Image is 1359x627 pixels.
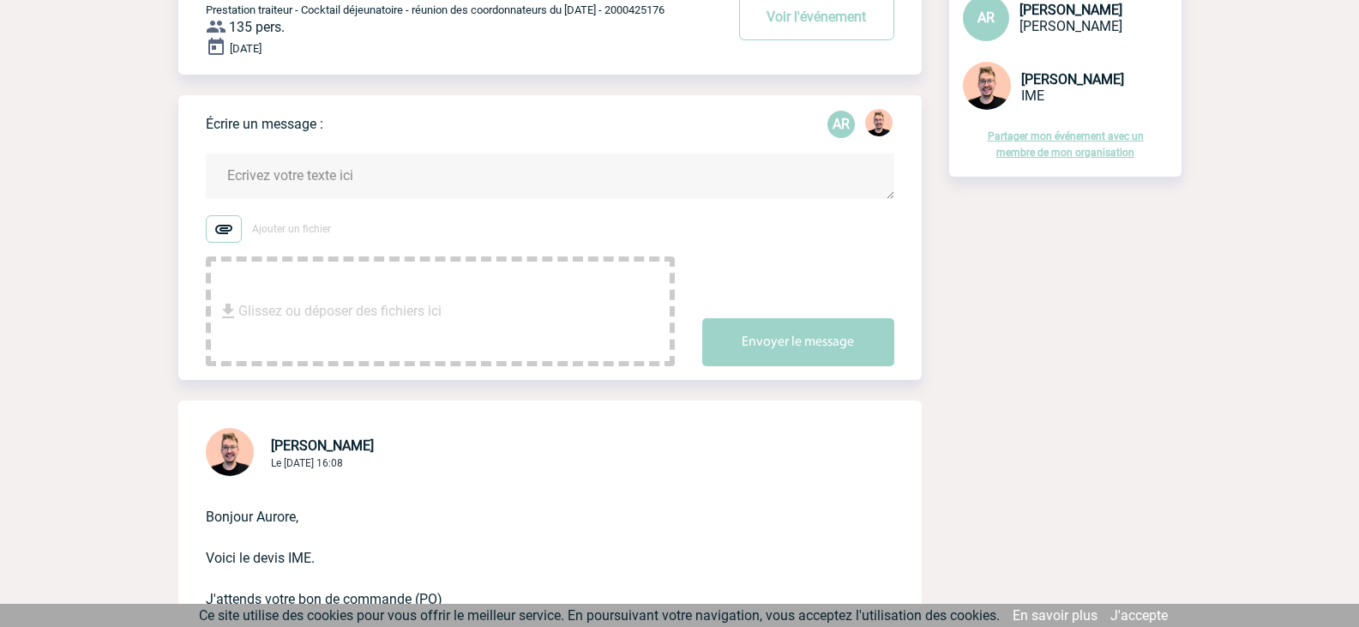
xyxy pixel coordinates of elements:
span: [DATE] [230,42,262,55]
p: Écrire un message : [206,116,323,132]
a: Partager mon événement avec un membre de mon organisation [988,130,1144,159]
span: IME [1021,87,1044,104]
span: AR [977,9,995,26]
p: AR [827,111,855,138]
img: 129741-1.png [206,428,254,476]
span: 135 pers. [229,19,285,35]
span: Glissez ou déposer des fichiers ici [238,268,442,354]
span: [PERSON_NAME] [1019,18,1122,34]
a: En savoir plus [1013,607,1097,624]
span: Le [DATE] 16:08 [271,457,343,469]
span: [PERSON_NAME] [1021,71,1124,87]
a: J'accepte [1110,607,1168,624]
img: file_download.svg [218,301,238,322]
div: Aurore ROSENPIK [827,111,855,138]
span: Ajouter un fichier [252,223,331,235]
div: Stefan MILADINOVIC [865,109,893,140]
img: 129741-1.png [963,62,1011,110]
span: [PERSON_NAME] [271,437,374,454]
button: Envoyer le message [702,318,894,366]
span: Ce site utilise des cookies pour vous offrir le meilleur service. En poursuivant votre navigation... [199,607,1000,624]
span: Prestation traiteur - Cocktail déjeunatoire - réunion des coordonnateurs du [DATE] - 2000425176 [206,3,664,16]
span: [PERSON_NAME] [1019,2,1122,18]
img: 129741-1.png [865,109,893,136]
